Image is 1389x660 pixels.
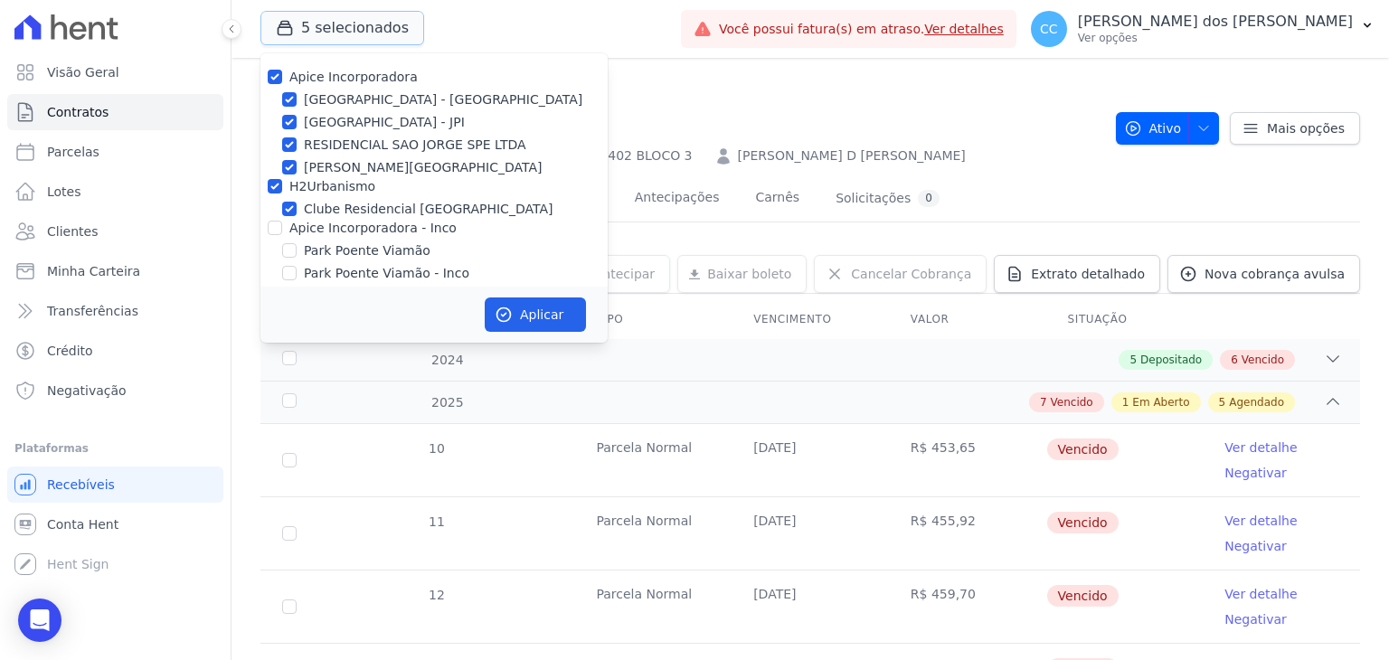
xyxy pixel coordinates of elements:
[47,143,99,161] span: Parcelas
[304,90,582,109] label: [GEOGRAPHIC_DATA] - [GEOGRAPHIC_DATA]
[7,213,223,250] a: Clientes
[47,183,81,201] span: Lotes
[304,158,542,177] label: [PERSON_NAME][GEOGRAPHIC_DATA]
[1242,352,1284,368] span: Vencido
[7,506,223,542] a: Conta Hent
[1132,394,1189,410] span: Em Aberto
[1122,394,1129,410] span: 1
[994,255,1160,293] a: Extrato detalhado
[47,476,115,494] span: Recebíveis
[47,302,138,320] span: Transferências
[1219,394,1226,410] span: 5
[282,599,297,614] input: default
[889,424,1046,496] td: R$ 453,65
[1267,119,1345,137] span: Mais opções
[574,424,732,496] td: Parcela Normal
[889,301,1046,339] th: Valor
[7,293,223,329] a: Transferências
[832,175,943,223] a: Solicitações0
[7,94,223,130] a: Contratos
[1078,31,1353,45] p: Ver opções
[1016,4,1389,54] button: CC [PERSON_NAME] dos [PERSON_NAME] Ver opções
[427,514,445,529] span: 11
[1167,255,1360,293] a: Nova cobrança avulsa
[1124,112,1182,145] span: Ativo
[1040,23,1058,35] span: CC
[7,253,223,289] a: Minha Carteira
[1140,352,1202,368] span: Depositado
[47,342,93,360] span: Crédito
[738,146,966,165] a: [PERSON_NAME] D [PERSON_NAME]
[47,262,140,280] span: Minha Carteira
[719,20,1004,39] span: Você possui fatura(s) em atraso.
[289,221,457,235] label: Apice Incorporadora - Inco
[47,63,119,81] span: Visão Geral
[732,570,889,643] td: [DATE]
[1116,112,1220,145] button: Ativo
[427,588,445,602] span: 12
[574,301,732,339] th: Tipo
[918,190,940,207] div: 0
[836,190,940,207] div: Solicitações
[47,382,127,400] span: Negativação
[1229,394,1284,410] span: Agendado
[751,175,803,223] a: Carnês
[427,441,445,456] span: 10
[47,515,118,533] span: Conta Hent
[7,174,223,210] a: Lotes
[608,146,692,165] a: 402 BLOCO 3
[304,200,553,219] label: Clube Residencial [GEOGRAPHIC_DATA]
[7,134,223,170] a: Parcelas
[1230,112,1360,145] a: Mais opções
[7,333,223,369] a: Crédito
[732,497,889,570] td: [DATE]
[1224,585,1297,603] a: Ver detalhe
[7,54,223,90] a: Visão Geral
[1205,265,1345,283] span: Nova cobrança avulsa
[1051,394,1093,410] span: Vencido
[1224,466,1287,480] a: Negativar
[1224,512,1297,530] a: Ver detalhe
[889,570,1046,643] td: R$ 459,70
[1040,394,1047,410] span: 7
[1078,13,1353,31] p: [PERSON_NAME] dos [PERSON_NAME]
[18,599,61,642] div: Open Intercom Messenger
[304,113,465,132] label: [GEOGRAPHIC_DATA] - JPI
[7,467,223,503] a: Recebíveis
[1224,438,1297,457] a: Ver detalhe
[574,570,732,643] td: Parcela Normal
[1031,265,1145,283] span: Extrato detalhado
[574,497,732,570] td: Parcela Normal
[1129,352,1137,368] span: 5
[260,99,1101,139] h2: 402 BLOCO 3
[732,424,889,496] td: [DATE]
[304,241,430,260] label: Park Poente Viamão
[1047,438,1119,460] span: Vencido
[889,497,1046,570] td: R$ 455,92
[47,103,109,121] span: Contratos
[260,11,424,45] button: 5 selecionados
[485,297,586,332] button: Aplicar
[282,453,297,467] input: default
[7,372,223,409] a: Negativação
[14,438,216,459] div: Plataformas
[304,136,526,155] label: RESIDENCIAL SAO JORGE SPE LTDA
[1047,585,1119,607] span: Vencido
[282,526,297,541] input: default
[47,222,98,240] span: Clientes
[631,175,723,223] a: Antecipações
[1046,301,1204,339] th: Situação
[304,264,469,283] label: Park Poente Viamão - Inco
[1047,512,1119,533] span: Vencido
[1224,612,1287,627] a: Negativar
[924,22,1004,36] a: Ver detalhes
[732,301,889,339] th: Vencimento
[260,72,1101,91] nav: Breadcrumb
[1224,539,1287,553] a: Negativar
[1231,352,1238,368] span: 6
[289,70,418,84] label: Apice Incorporadora
[289,179,375,193] label: H2Urbanismo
